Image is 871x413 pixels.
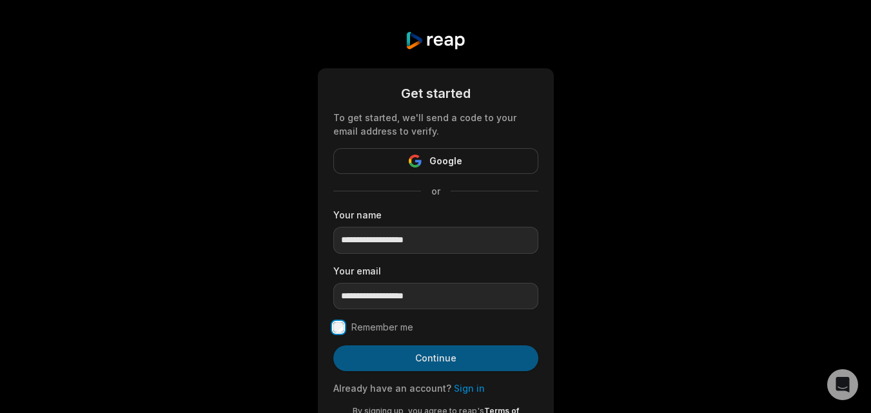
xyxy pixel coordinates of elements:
[429,153,462,169] span: Google
[333,148,538,174] button: Google
[333,345,538,371] button: Continue
[333,264,538,278] label: Your email
[421,184,451,198] span: or
[454,383,485,394] a: Sign in
[333,383,451,394] span: Already have an account?
[333,84,538,103] div: Get started
[351,320,413,335] label: Remember me
[333,111,538,138] div: To get started, we'll send a code to your email address to verify.
[405,31,466,50] img: reap
[333,208,538,222] label: Your name
[827,369,858,400] div: Open Intercom Messenger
